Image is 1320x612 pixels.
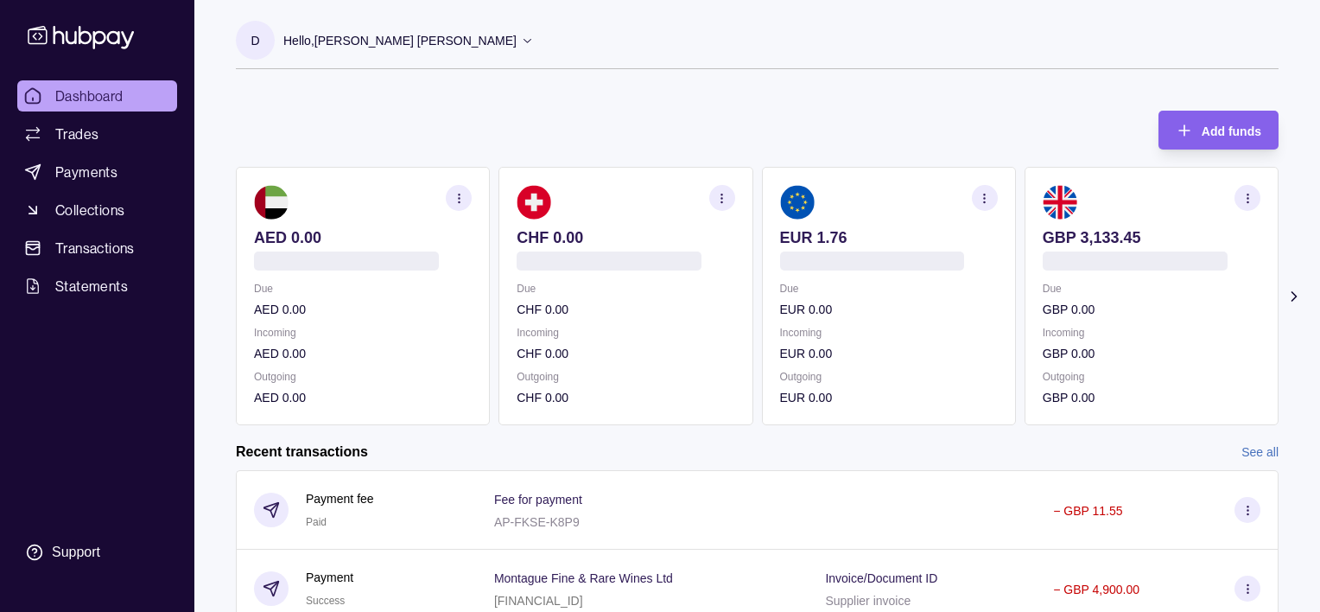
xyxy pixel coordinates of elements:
[517,367,734,386] p: Outgoing
[780,367,998,386] p: Outgoing
[52,543,100,562] div: Support
[1043,388,1260,407] p: GBP 0.00
[17,271,177,302] a: Statements
[1053,583,1139,596] p: − GBP 4,900.00
[517,185,551,220] img: ch
[283,31,517,50] p: Hello, [PERSON_NAME] [PERSON_NAME]
[55,200,124,220] span: Collections
[254,185,289,220] img: ae
[517,279,734,298] p: Due
[17,80,177,112] a: Dashboard
[1043,323,1260,342] p: Incoming
[1043,185,1077,220] img: gb
[494,594,583,608] p: [FINANCIAL_ID]
[306,568,353,587] p: Payment
[306,516,327,528] span: Paid
[517,323,734,342] p: Incoming
[1241,443,1279,462] a: See all
[55,124,98,144] span: Trades
[494,571,673,585] p: Montague Fine & Rare Wines Ltd
[780,185,815,220] img: eu
[780,228,998,247] p: EUR 1.76
[254,228,472,247] p: AED 0.00
[1043,279,1260,298] p: Due
[17,534,177,571] a: Support
[780,388,998,407] p: EUR 0.00
[1043,228,1260,247] p: GBP 3,133.45
[825,594,911,608] p: Supplier invoice
[1053,504,1122,518] p: − GBP 11.55
[780,323,998,342] p: Incoming
[1202,124,1261,138] span: Add funds
[55,276,128,296] span: Statements
[55,238,135,258] span: Transactions
[306,489,374,508] p: Payment fee
[17,233,177,264] a: Transactions
[254,344,472,363] p: AED 0.00
[517,300,734,319] p: CHF 0.00
[494,493,582,507] p: Fee for payment
[236,443,368,462] h2: Recent transactions
[1043,367,1260,386] p: Outgoing
[17,156,177,188] a: Payments
[17,194,177,226] a: Collections
[254,388,472,407] p: AED 0.00
[825,571,937,585] p: Invoice/Document ID
[254,279,472,298] p: Due
[1158,111,1279,150] button: Add funds
[254,323,472,342] p: Incoming
[1043,344,1260,363] p: GBP 0.00
[494,515,580,529] p: AP-FKSE-K8P9
[254,367,472,386] p: Outgoing
[780,300,998,319] p: EUR 0.00
[306,595,345,607] span: Success
[517,388,734,407] p: CHF 0.00
[517,344,734,363] p: CHF 0.00
[55,162,117,182] span: Payments
[55,86,124,106] span: Dashboard
[517,228,734,247] p: CHF 0.00
[780,344,998,363] p: EUR 0.00
[1043,300,1260,319] p: GBP 0.00
[254,300,472,319] p: AED 0.00
[251,31,259,50] p: D
[17,118,177,150] a: Trades
[780,279,998,298] p: Due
